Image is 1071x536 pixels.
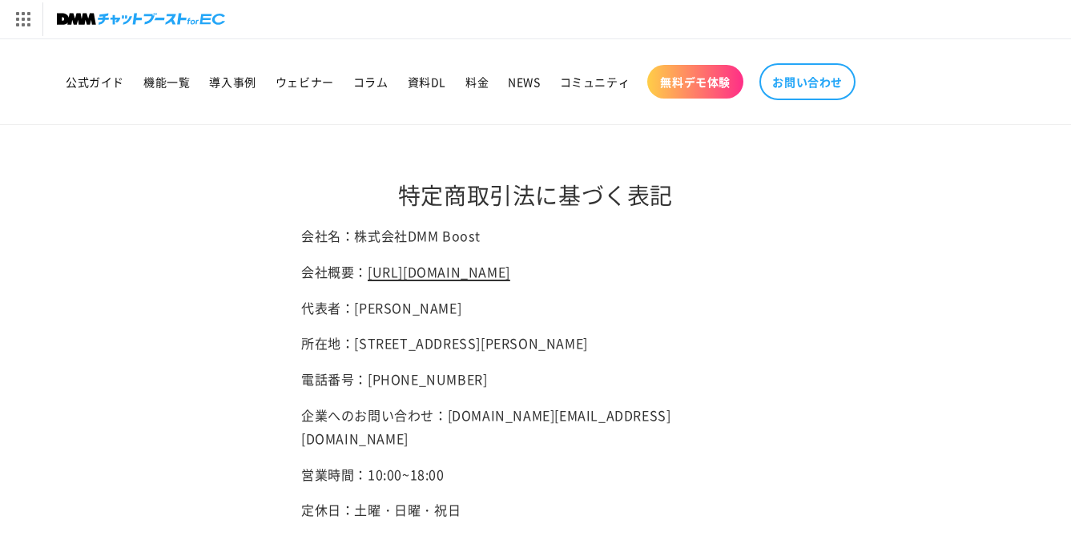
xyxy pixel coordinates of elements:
p: 会社名：株式会社DMM Boost [301,224,770,248]
p: 所在地：[STREET_ADDRESS][PERSON_NAME] [301,332,770,355]
p: 定休日：土曜・日曜・祝日 [301,498,770,522]
a: 導入事例 [199,65,265,99]
span: コラム [353,75,389,89]
span: 料金 [465,75,489,89]
a: 資料DL [398,65,456,99]
a: 機能一覧 [134,65,199,99]
a: 無料デモ体験 [647,65,743,99]
p: 企業へのお問い合わせ：[DOMAIN_NAME][EMAIL_ADDRESS][DOMAIN_NAME] [301,404,770,450]
span: 資料DL [408,75,446,89]
a: コラム [344,65,398,99]
span: 無料デモ体験 [660,75,731,89]
h1: 特定商取引法に基づく表記 [301,180,770,209]
span: 機能一覧 [143,75,190,89]
a: NEWS [498,65,550,99]
span: お問い合わせ [772,75,843,89]
p: 代表者：[PERSON_NAME] [301,296,770,320]
p: 会社概要： [301,260,770,284]
a: [URL][DOMAIN_NAME] [368,262,510,281]
a: お問い合わせ [759,63,856,100]
span: NEWS [508,75,540,89]
a: 公式ガイド [56,65,134,99]
img: チャットブーストforEC [57,8,225,30]
a: コミュニティ [550,65,640,99]
a: 料金 [456,65,498,99]
img: サービス [2,2,42,36]
span: コミュニティ [560,75,630,89]
span: ウェビナー [276,75,334,89]
span: 導入事例 [209,75,256,89]
span: 公式ガイド [66,75,124,89]
p: 電話番号：[PHONE_NUMBER] [301,368,770,391]
a: ウェビナー [266,65,344,99]
p: 営業時間：10:00~18:00 [301,463,770,486]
